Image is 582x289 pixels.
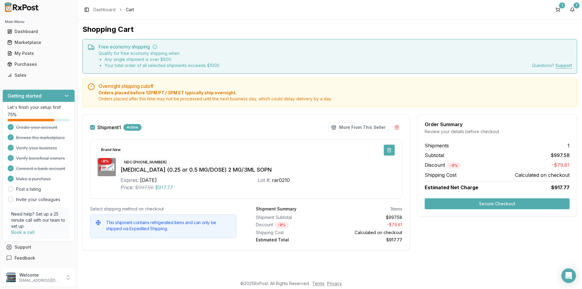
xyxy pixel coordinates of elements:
button: Marketplace [2,38,75,47]
button: 7 [567,5,577,15]
nav: breadcrumb [93,7,134,13]
div: $997.58 [332,214,403,220]
li: Any single shipment is over $ 800 [105,56,219,62]
div: Expires: [121,176,139,184]
a: Dashboard [93,7,115,13]
p: Let's finish your setup first! [8,104,70,110]
button: Purchases [2,59,75,69]
span: Orders placed before 12PM PT / 3PM ET typically ship overnight. [99,90,572,96]
span: Make a purchase [16,176,51,182]
span: Create your account [16,124,57,130]
a: Invite your colleagues [16,197,60,203]
span: 75 % [8,112,17,118]
div: - $79.81 [332,222,403,228]
img: User avatar [6,273,16,282]
a: My Posts [5,48,72,59]
a: Dashboard [5,26,72,37]
div: Sales [7,72,70,78]
div: Purchases [7,61,70,67]
div: [MEDICAL_DATA] (0.25 or 0.5 MG/DOSE) 2 MG/3ML SOPN [121,166,395,174]
div: 7 [574,2,580,8]
span: Subtotal [425,152,444,159]
a: Purchases [5,59,72,70]
div: Order Summary [425,122,570,127]
div: Marketplace [7,39,70,45]
div: Estimated Total [256,237,327,243]
button: Support [2,242,75,253]
div: Open Intercom Messenger [561,268,576,283]
div: 1 items [390,206,402,212]
button: Secure Checkout [425,198,570,209]
img: Ozempic (0.25 or 0.5 MG/DOSE) 2 MG/3ML SOPN [98,158,116,176]
span: $997.58 [135,184,154,191]
p: Need help? Set up a 25 minute call with our team to set up. [11,211,66,229]
div: Discount [256,222,327,228]
div: Lot #: [258,176,271,184]
span: Orders placed after this time may not be processed until the next business day, which could delay... [99,96,572,102]
span: 1 [567,142,570,149]
div: Price: [121,184,134,191]
span: Shipments [425,142,449,149]
h5: Free economy shipping [99,44,572,49]
div: Qualify for free economy shipping when [99,50,219,69]
div: Questions? [532,62,572,69]
span: Discount [425,162,461,168]
div: 1 [559,2,565,8]
h1: Shopping Cart [82,25,577,34]
p: [EMAIL_ADDRESS][DOMAIN_NAME] [19,278,62,283]
a: Privacy [327,281,342,286]
span: Browse the marketplace [16,135,65,141]
div: Select shipping method on checkout [90,206,236,212]
div: Shipment Summary [256,206,296,212]
a: Book a call [11,230,35,235]
span: $917.77 [551,184,570,191]
h5: Overnight shipping cutoff [99,84,572,89]
div: - 8 % [447,162,461,169]
a: Terms [312,281,325,286]
span: Verify beneficial owners [16,155,65,161]
div: Active [123,124,142,131]
h2: Main Menu [5,19,72,24]
button: More From This Seller [328,123,389,132]
div: Shipment Subtotal [256,214,327,220]
button: My Posts [2,49,75,58]
a: Sales [5,70,72,81]
div: Review your details before checkout [425,129,570,135]
span: $917.77 [155,184,173,191]
button: 1 [553,5,563,15]
div: My Posts [7,50,70,56]
img: RxPost Logo [2,2,41,12]
button: Dashboard [2,27,75,36]
p: Welcome [19,272,62,278]
div: Dashboard [7,29,70,35]
li: Your total order of all selected shipments exceeds $ 1000 [105,62,219,69]
span: $997.58 [551,152,570,159]
span: Estimated Net Charge [425,184,478,190]
div: $917.77 [332,237,403,243]
div: - 8 % [98,158,112,165]
span: Connect a bank account [16,166,65,172]
h3: Getting started [8,92,42,99]
div: - 8 % [274,222,289,228]
span: -$79.81 [552,161,570,169]
span: Calculated on checkout [515,171,570,179]
div: Brand New [98,146,124,153]
span: Cart [126,7,134,13]
div: NDC: [PHONE_NUMBER] [121,159,170,166]
div: [DATE] [140,176,157,184]
div: Calculated on checkout [332,230,403,236]
a: Marketplace [5,37,72,48]
span: Shipping Cost [425,171,457,179]
div: Shipping Cost [256,230,327,236]
span: Feedback [15,255,35,261]
a: Post a listing [16,186,41,192]
button: Feedback [2,253,75,264]
h5: This shipment contains refrigerated items and can only be shipped via Expedited Shipping. [106,220,231,232]
button: Sales [2,70,75,80]
span: Verify your business [16,145,57,151]
label: Shipment 1 [97,125,121,130]
div: rar0210 [272,176,290,184]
